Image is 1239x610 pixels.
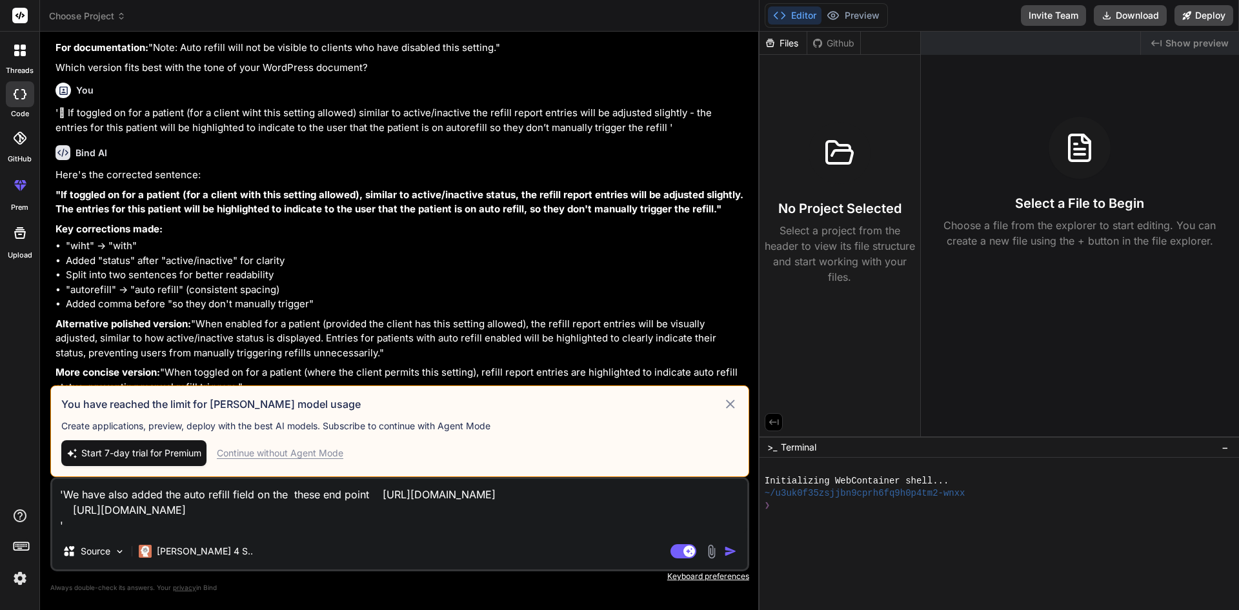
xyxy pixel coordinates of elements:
[11,202,28,213] label: prem
[778,199,902,218] h3: No Project Selected
[55,317,747,361] p: "When enabled for a patient (provided the client has this setting allowed), the refill report ent...
[217,447,343,460] div: Continue without Agent Mode
[1165,37,1229,50] span: Show preview
[724,545,737,558] img: icon
[767,441,777,454] span: >_
[55,365,747,394] p: "When toggled on for a patient (where the client permits this setting), refill report entries are...
[66,283,747,298] li: "autorefill" → "auto refill" (consistent spacing)
[76,84,94,97] h6: You
[66,297,747,312] li: Added comma before "so they don't manually trigger"
[1222,441,1229,454] span: −
[55,168,747,183] p: Here's the corrected sentence:
[61,420,738,432] p: Create applications, preview, deploy with the best AI models. Subscribe to continue with Agent Mode
[1219,437,1231,458] button: −
[139,545,152,558] img: Claude 4 Sonnet
[55,41,747,56] p: "Note: Auto refill will not be visible to clients who have disabled this setting."
[55,223,163,235] strong: Key corrections made:
[55,188,746,216] strong: "If toggled on for a patient (for a client with this setting allowed), similar to active/inactive...
[1015,194,1144,212] h3: Select a File to Begin
[760,37,807,50] div: Files
[55,106,747,135] p: ' If toggled on for a patient (for a client wiht this setting allowed) similar to active/inactiv...
[66,268,747,283] li: Split into two sentences for better readability
[11,108,29,119] label: code
[765,500,771,512] span: ❯
[821,6,885,25] button: Preview
[114,546,125,557] img: Pick Models
[50,582,749,594] p: Always double-check its answers. Your in Bind
[66,254,747,269] li: Added "status" after "active/inactive" for clarity
[768,6,821,25] button: Editor
[8,154,32,165] label: GitHub
[49,10,126,23] span: Choose Project
[9,567,31,589] img: settings
[66,239,747,254] li: "wiht" → "with"
[61,440,206,466] button: Start 7-day trial for Premium
[1094,5,1167,26] button: Download
[6,65,34,76] label: threads
[765,223,915,285] p: Select a project from the header to view its file structure and start working with your files.
[55,61,747,76] p: Which version fits best with the tone of your WordPress document?
[781,441,816,454] span: Terminal
[704,544,719,559] img: attachment
[157,545,253,558] p: [PERSON_NAME] 4 S..
[935,218,1224,249] p: Choose a file from the explorer to start editing. You can create a new file using the + button in...
[76,147,107,159] h6: Bind AI
[55,41,148,54] strong: For documentation:
[61,396,723,412] h3: You have reached the limit for [PERSON_NAME] model usage
[55,366,160,378] strong: More concise version:
[52,479,747,533] textarea: 'We have also added the auto refill field on the these end point [URL][DOMAIN_NAME] [URL][DOMAIN_...
[807,37,860,50] div: Github
[765,487,965,500] span: ~/u3uk0f35zsjjbn9cprh6fq9h0p4tm2-wnxx
[1174,5,1233,26] button: Deploy
[1021,5,1086,26] button: Invite Team
[765,475,949,487] span: Initializing WebContainer shell...
[55,318,191,330] strong: Alternative polished version:
[8,250,32,261] label: Upload
[81,447,201,460] span: Start 7-day trial for Premium
[173,584,196,591] span: privacy
[50,571,749,582] p: Keyboard preferences
[81,545,110,558] p: Source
